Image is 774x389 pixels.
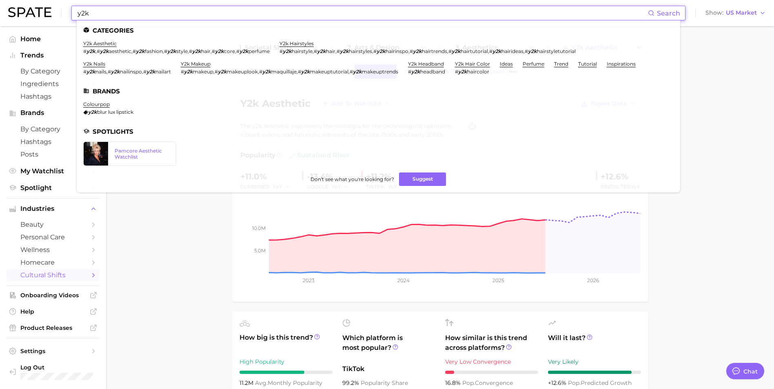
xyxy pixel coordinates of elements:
span: Help [20,308,86,315]
a: y2k hair color [455,61,490,67]
em: y2k [317,48,326,54]
span: by Category [20,67,86,75]
span: nailart [155,69,171,75]
span: # [408,69,411,75]
span: 11.2m [240,379,255,387]
a: y2k makeup [181,61,211,67]
abbr: popularity index [462,379,475,387]
span: Home [20,35,86,43]
em: y2k [262,69,271,75]
span: monthly popularity [255,379,322,387]
a: y2k nails [83,61,105,67]
span: # [489,48,492,54]
span: 99.2% [342,379,361,387]
div: 9 / 10 [548,371,641,374]
span: # [189,48,192,54]
span: nails [95,69,106,75]
a: y2k headband [408,61,444,67]
span: # [215,69,218,75]
span: hairstyletutorial [537,48,576,54]
em: y2k [240,48,248,54]
span: # [97,48,100,54]
a: Help [7,305,100,318]
span: hairtutorial [461,48,488,54]
button: Industries [7,203,100,215]
span: My Watchlist [20,167,86,175]
a: Home [7,33,100,45]
span: Ingredients [20,80,86,88]
span: # [236,48,240,54]
a: personal care [7,231,100,243]
span: popularity share [361,379,408,387]
a: Hashtags [7,90,100,103]
span: # [455,69,458,75]
li: Brands [83,88,674,95]
span: wellness [20,246,86,254]
span: blur lux lipstick [97,109,133,115]
a: perfume [523,61,544,67]
span: makeuptrends [362,69,398,75]
button: Trends [7,49,100,62]
span: beauty [20,221,86,228]
span: hair [326,48,335,54]
div: , , , , [181,69,398,75]
em: y2k [86,48,95,54]
span: # [448,48,452,54]
span: Industries [20,205,86,212]
em: y2k [492,48,501,54]
span: Spotlight [20,184,86,192]
em: y2k [301,69,310,75]
span: makeuplook [227,69,258,75]
a: by Category [7,123,100,135]
span: Product Releases [20,324,86,332]
div: High Popularity [240,357,333,367]
a: Product Releases [7,322,100,334]
div: , , , , , , [83,48,270,54]
em: y2k [111,69,120,75]
button: ShowUS Market [703,8,768,18]
a: Hashtags [7,135,100,148]
span: Show [705,11,723,15]
a: inspirations [607,61,636,67]
img: SPATE [8,7,51,17]
span: Hashtags [20,93,86,100]
span: TikTok [342,364,435,374]
em: y2k [215,48,224,54]
em: y2k [452,48,461,54]
li: Categories [83,27,674,34]
tspan: 2025 [492,277,504,283]
span: # [181,69,184,75]
span: Log Out [20,364,93,371]
span: # [143,69,146,75]
a: Onboarding Videos [7,289,100,301]
abbr: popularity index [568,379,581,387]
span: Brands [20,109,86,117]
a: trend [554,61,568,67]
span: predicted growth [568,379,632,387]
span: makeup [193,69,213,75]
span: # [350,69,353,75]
input: Search here for a brand, industry, or ingredient [77,6,648,20]
span: perfume [248,48,270,54]
span: # [133,48,136,54]
span: Will it last? [548,333,641,353]
em: y2k [283,48,292,54]
li: Spotlights [83,128,674,135]
em: y2k [353,69,362,75]
span: cultural shifts [20,271,86,279]
span: # [164,48,167,54]
em: y2k [88,109,97,115]
a: by Category [7,65,100,77]
div: 1 / 10 [445,371,538,374]
span: # [373,48,377,54]
button: Brands [7,107,100,119]
abbr: average [255,379,268,387]
em: y2k [411,69,420,75]
span: hairideas [501,48,523,54]
em: y2k [218,69,227,75]
a: Ingredients [7,77,100,90]
span: US Market [726,11,757,15]
tspan: 2023 [302,277,314,283]
span: hair [201,48,211,54]
span: makeuptutorial [310,69,348,75]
